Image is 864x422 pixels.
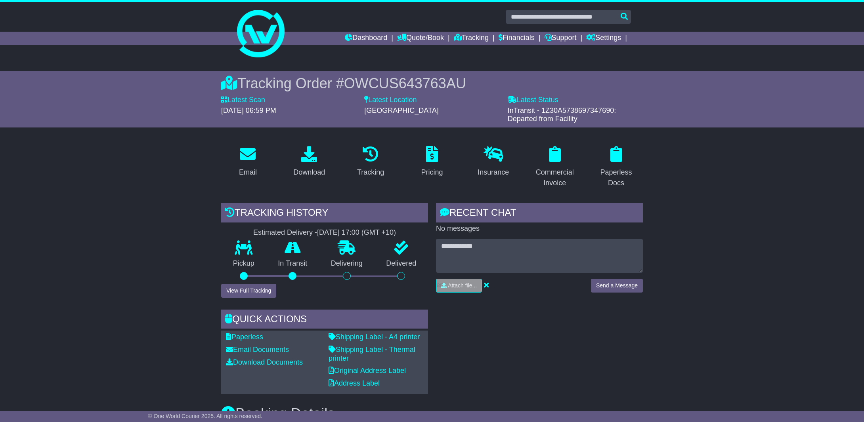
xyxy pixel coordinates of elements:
div: Paperless Docs [594,167,638,188]
button: Send a Message [591,279,643,293]
p: Delivered [375,259,428,268]
label: Latest Location [364,96,417,105]
h3: Booking Details [221,406,643,422]
label: Latest Status [508,96,558,105]
div: Pricing [421,167,443,178]
a: Download Documents [226,358,303,366]
p: In Transit [266,259,319,268]
a: Shipping Label - A4 printer [329,333,420,341]
label: Latest Scan [221,96,265,105]
span: OWCUS643763AU [344,75,466,91]
a: Insurance [472,143,514,181]
a: Download [288,143,330,181]
div: Tracking [357,167,384,178]
span: [DATE] 06:59 PM [221,106,276,114]
a: Paperless [226,333,263,341]
a: Dashboard [345,32,387,45]
a: Paperless Docs [589,143,643,191]
a: Tracking [454,32,489,45]
a: Tracking [352,143,389,181]
div: RECENT CHAT [436,203,643,224]
p: Delivering [319,259,375,268]
a: Support [545,32,577,45]
p: No messages [436,224,643,233]
a: Financials [499,32,535,45]
a: Original Address Label [329,367,406,374]
div: Quick Actions [221,310,428,331]
div: Email [239,167,257,178]
a: Settings [586,32,621,45]
a: Commercial Invoice [528,143,581,191]
span: © One World Courier 2025. All rights reserved. [148,413,262,419]
a: Shipping Label - Thermal printer [329,346,415,362]
a: Quote/Book [397,32,444,45]
div: Insurance [478,167,509,178]
span: InTransit - 1Z30A5738697347690: Departed from Facility [508,106,616,123]
a: Email [234,143,262,181]
a: Pricing [416,143,448,181]
div: Commercial Invoice [533,167,576,188]
button: View Full Tracking [221,284,276,298]
div: Tracking history [221,203,428,224]
div: [DATE] 17:00 (GMT +10) [317,228,396,237]
span: [GEOGRAPHIC_DATA] [364,106,438,114]
div: Estimated Delivery - [221,228,428,237]
p: Pickup [221,259,266,268]
a: Address Label [329,379,380,387]
a: Email Documents [226,346,289,354]
div: Tracking Order # [221,75,643,92]
div: Download [293,167,325,178]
